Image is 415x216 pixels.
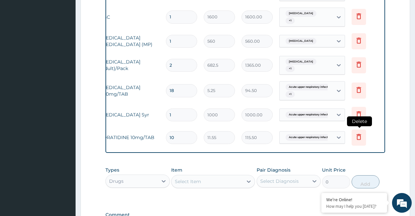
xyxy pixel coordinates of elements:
[3,145,125,168] textarea: Type your message and hit 'Enter'
[286,17,295,24] span: + 1
[286,111,333,118] span: Acute upper respiratory infect...
[97,31,163,51] td: [MEDICAL_DATA] [MEDICAL_DATA] (MP)
[97,108,163,121] td: [MEDICAL_DATA] Syr
[97,55,163,75] td: [MEDICAL_DATA] (adult)/Pack
[326,197,382,203] div: We're Online!
[171,167,182,173] label: Item
[109,178,124,184] div: Drugs
[322,167,346,173] label: Unit Price
[352,175,380,188] button: Add
[286,84,333,90] span: Acute upper respiratory infect...
[175,178,201,185] div: Select Item
[97,11,163,24] td: FBC
[108,3,124,19] div: Minimize live chat window
[257,167,290,173] label: Pair Diagnosis
[260,178,299,184] div: Select Diagnosis
[12,33,27,49] img: d_794563401_company_1708531726252_794563401
[105,167,119,173] label: Types
[286,134,333,141] span: Acute upper respiratory infect...
[286,10,316,17] span: [MEDICAL_DATA]
[38,65,91,132] span: We're online!
[286,91,295,98] span: + 1
[326,204,382,209] p: How may I help you today?
[34,37,110,45] div: Chat with us now
[97,131,163,144] td: LORATIDINE 10mg/TAB
[286,38,316,44] span: [MEDICAL_DATA]
[286,59,316,65] span: [MEDICAL_DATA]
[347,116,372,126] span: Delete
[97,81,163,101] td: [MEDICAL_DATA] 500mg/TAB
[286,65,295,72] span: + 1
